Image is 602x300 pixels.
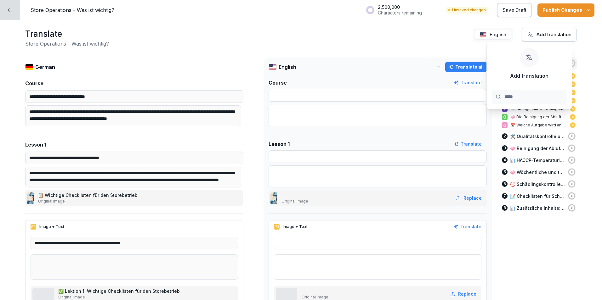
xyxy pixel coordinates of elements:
img: us.svg [269,64,277,70]
button: Translate [453,223,481,230]
p: English [279,63,296,71]
div: Add translation [527,31,571,38]
div: 3 [502,145,508,151]
div: Translate all [448,64,484,70]
div: 7 [502,193,508,199]
p: 📅 Welche Aufgabe wird an einem Donnerstag durchgeführt? [511,122,567,128]
div: 8 [502,205,508,211]
p: 0 [571,206,572,210]
p: Store Operations - Was ist wichtig? [31,6,114,14]
p: 📊 HACCP-Temperaturlisten und tägliche Inventur [510,157,565,164]
div: 6 [502,181,508,187]
p: Original image [281,198,308,204]
p: Original image [302,294,328,300]
p: Course [269,79,287,86]
p: 0 [571,182,572,186]
p: Save Draft [503,7,526,14]
p: 📊 Zusätzliche Inhalte: Schichtänderungen und Datenmanagement [510,205,565,211]
button: Publish Changes [537,3,594,17]
p: Image + Text [39,224,64,230]
div: 4 [502,157,508,163]
button: Save Draft [497,3,532,17]
button: Translate [454,79,482,86]
p: 2,500,000 [378,4,422,10]
img: papiu8ws4hwt46rfgjoka2dd.png [270,192,277,204]
div: 5 [502,169,508,175]
button: Add translation [522,28,577,42]
p: 🚫 Schädlingskontrolle und Liefermanagement [510,181,565,187]
p: 📝 Checklisten für Schichtwechsel und Tagesabschluss [510,193,565,199]
p: Replace [463,195,482,201]
h1: Translate [25,28,109,40]
button: 2,500,000Characters remaining [363,2,440,18]
div: 2 [502,133,508,139]
h2: Store Operations - Was ist wichtig? [25,40,109,47]
p: 🧼 Reinigung der Ablufthaube und Abzugshaube [510,145,565,152]
button: Translate all [445,62,487,72]
p: Image + Text [283,224,308,230]
p: Original image [58,294,181,300]
p: Replace [458,291,476,297]
p: 📋 Wichtige Checklisten für den Storebetrieb [38,192,139,198]
p: 🛠️ Qualitätskontrolle und Reinigung der Frittieröle [510,133,565,140]
p: 🧼 Die Reinigung der Ablufthaube beinhaltet das Austauschen von Platten. [511,114,567,120]
p: 0 [571,170,572,174]
p: Characters remaining [378,10,422,16]
p: Lesson 1 [269,140,290,148]
p: ✅ Lektion 1: Wichtige Checklisten für den Storebetrieb [58,288,181,294]
p: Unsaved changes [452,7,486,13]
img: papiu8ws4hwt46rfgjoka2dd.png [27,192,34,204]
p: Add translation [510,72,548,80]
button: Translate [454,141,482,147]
div: Publish Changes [542,7,589,14]
p: Original image [38,198,139,204]
img: us.svg [480,32,486,37]
p: Course [25,80,43,87]
p: 0 [571,158,572,162]
p: 🧼 Wöchentliche und tägliche Reinigungsaufgaben [510,169,565,175]
p: 0 [571,134,572,138]
p: English [490,31,506,38]
p: 0 [571,194,572,198]
p: Lesson 1 [25,141,46,148]
p: 0 [571,146,572,150]
p: German [35,63,55,71]
img: de.svg [25,64,33,70]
